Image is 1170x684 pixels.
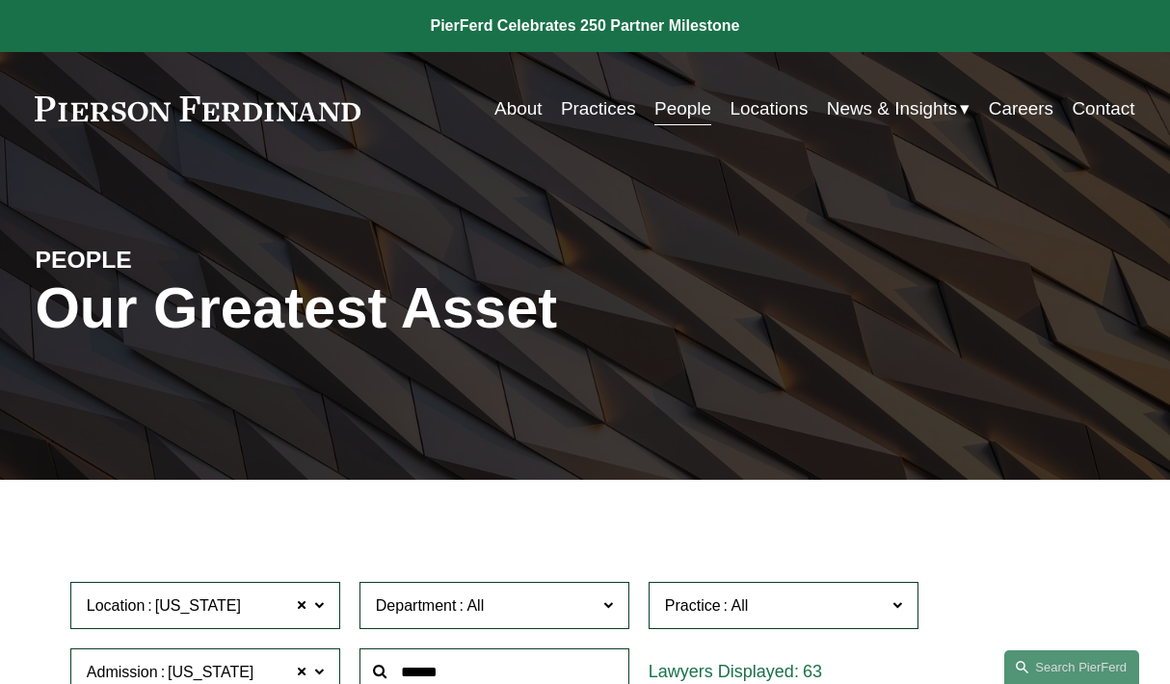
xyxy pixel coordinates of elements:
[665,597,721,614] span: Practice
[827,92,958,125] span: News & Insights
[1004,650,1139,684] a: Search this site
[376,597,457,614] span: Department
[989,91,1053,127] a: Careers
[561,91,636,127] a: Practices
[87,664,158,680] span: Admission
[35,245,309,275] h4: PEOPLE
[803,662,822,681] span: 63
[87,597,146,614] span: Location
[494,91,542,127] a: About
[1072,91,1134,127] a: Contact
[155,593,241,618] span: [US_STATE]
[35,276,768,341] h1: Our Greatest Asset
[730,91,808,127] a: Locations
[654,91,711,127] a: People
[827,91,971,127] a: folder dropdown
